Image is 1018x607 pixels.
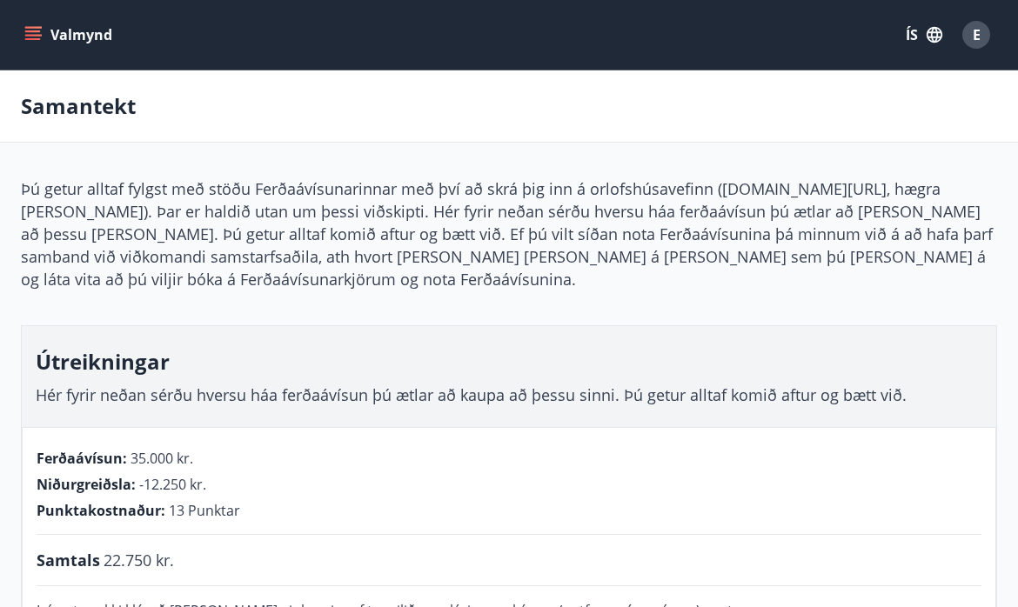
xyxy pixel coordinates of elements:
span: 22.750 kr. [104,549,174,571]
p: Samantekt [21,91,136,121]
button: ÍS [896,19,952,50]
span: 13 Punktar [169,501,240,520]
p: Þú getur alltaf fylgst með stöðu Ferðaávísunarinnar með því að skrá þig inn á orlofshúsavefinn ([... [21,177,997,290]
button: E [955,14,997,56]
span: Hér fyrir neðan sérðu hversu háa ferðaávísun þú ætlar að kaupa að þessu sinni. Þú getur alltaf ko... [36,384,907,405]
span: E [973,25,981,44]
button: menu [21,19,119,50]
span: Samtals [37,549,100,571]
span: Punktakostnaður : [37,501,165,520]
span: -12.250 kr. [139,475,206,494]
span: Ferðaávísun : [37,449,127,468]
span: Niðurgreiðsla : [37,475,136,494]
span: 35.000 kr. [131,449,193,468]
h3: Útreikningar [36,347,982,377]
